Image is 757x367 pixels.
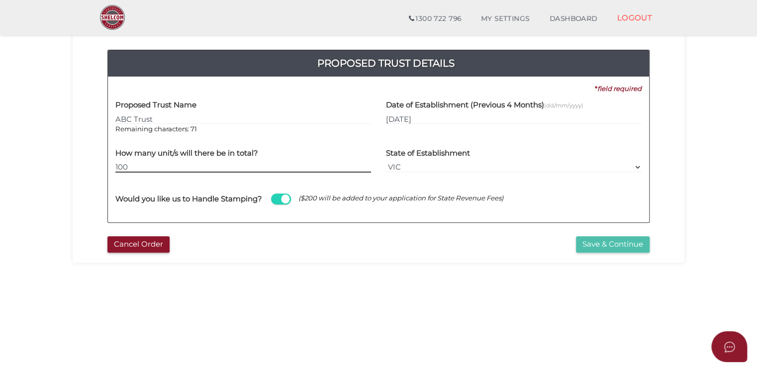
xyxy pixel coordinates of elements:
[386,149,470,158] h4: State of Establishment
[597,85,642,92] i: field required
[711,331,747,362] button: Open asap
[576,236,650,253] button: Save & Continue
[115,149,258,158] h4: How many unit/s will there be in total?
[298,193,503,203] span: ($200 will be added to your application for State Revenue Fees)
[607,7,662,28] a: LOGOUT
[386,113,642,124] input: dd/mm/yyyy
[399,9,471,29] a: 1300 722 796
[115,195,262,203] h4: Would you like us to Handle Stamping?
[115,55,657,71] h4: Proposed Trust Details
[107,236,170,253] button: Cancel Order
[115,101,196,109] h4: Proposed Trust Name
[386,101,583,109] h4: Date of Establishment (Previous 4 Months)
[544,102,583,109] small: (dd/mm/yyyy)
[471,9,540,29] a: MY SETTINGS
[115,125,197,133] span: Remaining characters: 71
[540,9,607,29] a: DASHBOARD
